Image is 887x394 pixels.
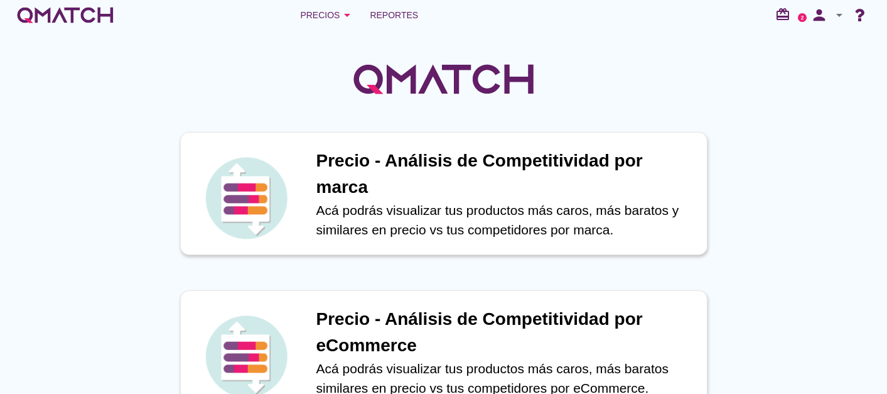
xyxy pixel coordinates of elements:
[807,6,832,24] i: person
[316,306,694,359] h1: Precio - Análisis de Competitividad por eCommerce
[832,8,847,23] i: arrow_drop_down
[798,13,807,22] a: 2
[365,3,423,28] a: Reportes
[163,132,725,255] a: iconPrecio - Análisis de Competitividad por marcaAcá podrás visualizar tus productos más caros, m...
[316,200,694,240] p: Acá podrás visualizar tus productos más caros, más baratos y similares en precio vs tus competido...
[202,154,290,242] img: icon
[775,7,795,22] i: redeem
[300,8,355,23] div: Precios
[801,14,804,20] text: 2
[340,8,355,23] i: arrow_drop_down
[290,3,365,28] button: Precios
[316,148,694,200] h1: Precio - Análisis de Competitividad por marca
[350,48,538,111] img: QMatchLogo
[15,3,116,28] a: white-qmatch-logo
[370,8,418,23] span: Reportes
